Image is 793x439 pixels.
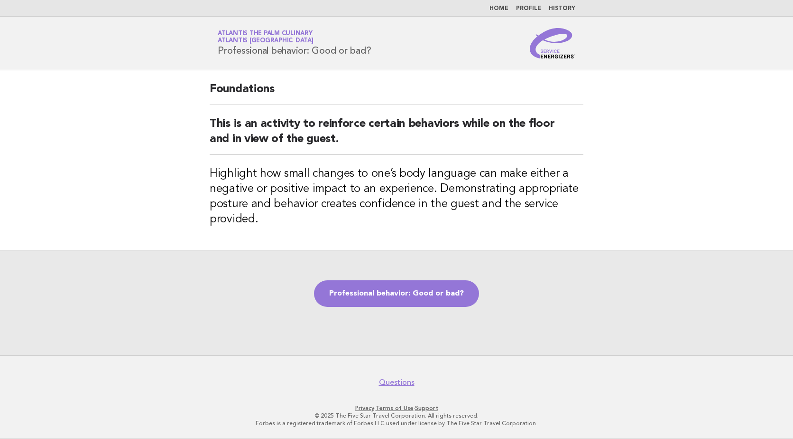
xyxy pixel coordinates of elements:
[210,166,583,227] h3: Highlight how small changes to one’s body language can make either a negative or positive impact ...
[516,6,541,11] a: Profile
[218,31,371,56] h1: Professional behavior: Good or bad?
[379,378,415,387] a: Questions
[415,405,438,411] a: Support
[210,116,583,155] h2: This is an activity to reinforce certain behaviors while on the floor and in view of the guest.
[530,28,575,58] img: Service Energizers
[489,6,508,11] a: Home
[106,412,687,420] p: © 2025 The Five Star Travel Corporation. All rights reserved.
[376,405,414,411] a: Terms of Use
[218,30,314,44] a: Atlantis The Palm CulinaryAtlantis [GEOGRAPHIC_DATA]
[355,405,374,411] a: Privacy
[106,404,687,412] p: · ·
[314,280,479,307] a: Professional behavior: Good or bad?
[106,420,687,427] p: Forbes is a registered trademark of Forbes LLC used under license by The Five Star Travel Corpora...
[210,82,583,105] h2: Foundations
[218,38,314,44] span: Atlantis [GEOGRAPHIC_DATA]
[549,6,575,11] a: History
